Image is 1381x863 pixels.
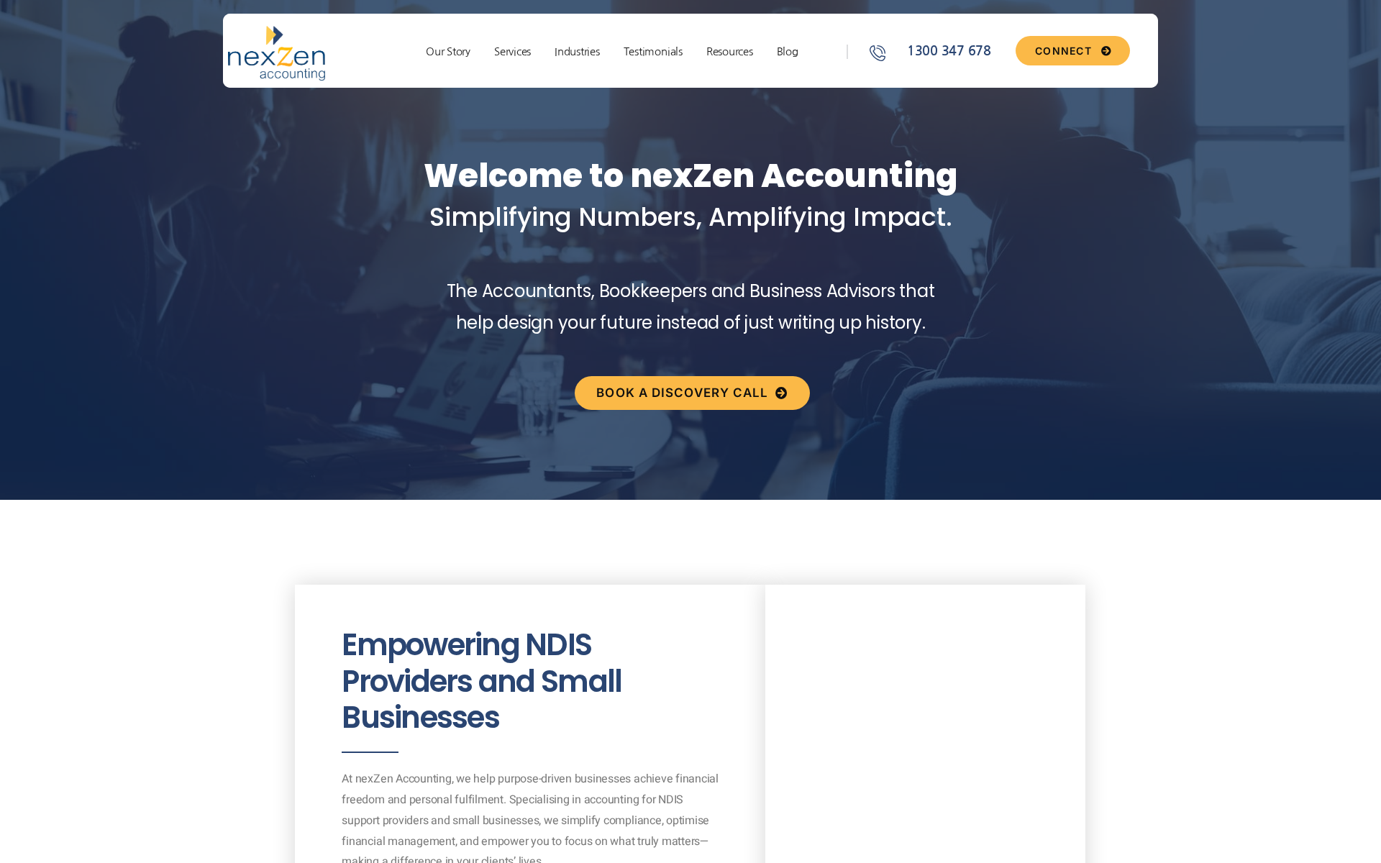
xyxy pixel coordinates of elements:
a: Blog [770,45,806,59]
a: Industries [547,45,607,59]
a: Testimonials [616,45,690,59]
a: Resources [699,45,760,59]
a: 1300 347 678 [867,42,1010,61]
span: 1300 347 678 [903,42,991,61]
h2: Empowering NDIS Providers and Small Businesses [342,627,719,736]
a: Our Story [419,45,478,59]
span: Simplifying Numbers, Amplifying Impact. [429,199,952,234]
a: Services [487,45,538,59]
nav: Menu [385,45,839,59]
span: Book a discovery call [596,387,768,399]
a: Book a discovery call [575,376,809,410]
span: CONNECT [1035,46,1092,56]
span: The Accountants, Bookkeepers and Business Advisors that help design your future instead of just w... [447,279,935,334]
a: CONNECT [1016,36,1130,65]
